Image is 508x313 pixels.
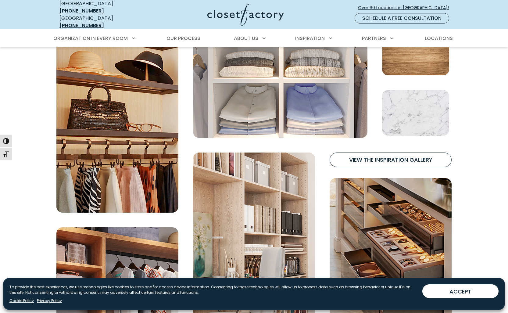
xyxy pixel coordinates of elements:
[295,35,325,42] span: Inspiration
[355,13,449,23] a: Schedule a Free Consultation
[59,22,104,29] a: [PHONE_NUMBER]
[234,35,258,42] span: About Us
[53,35,128,42] span: Organization in Every Room
[59,15,148,29] div: [GEOGRAPHIC_DATA]
[362,35,386,42] span: Partners
[330,153,452,167] a: View the Inspiration Gallery
[56,30,178,213] img: Closet shelves for accessories
[9,298,34,304] a: Cookie Policy
[422,284,499,298] button: ACCEPT
[37,298,62,304] a: Privacy Policy
[382,90,449,136] img: Countertop slab details
[425,35,453,42] span: Locations
[207,4,284,26] img: Closet Factory Logo
[193,30,367,138] img: custom closet shelving for shirts
[358,5,454,11] span: Over 60 Locations in [GEOGRAPHIC_DATA]!
[59,7,104,14] a: [PHONE_NUMBER]
[358,2,454,13] a: Over 60 Locations in [GEOGRAPHIC_DATA]!
[9,284,417,295] p: To provide the best experiences, we use technologies like cookies to store and/or access device i...
[382,30,449,75] img: Woodgrain detail
[49,30,459,47] nav: Primary Menu
[166,35,200,42] span: Our Process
